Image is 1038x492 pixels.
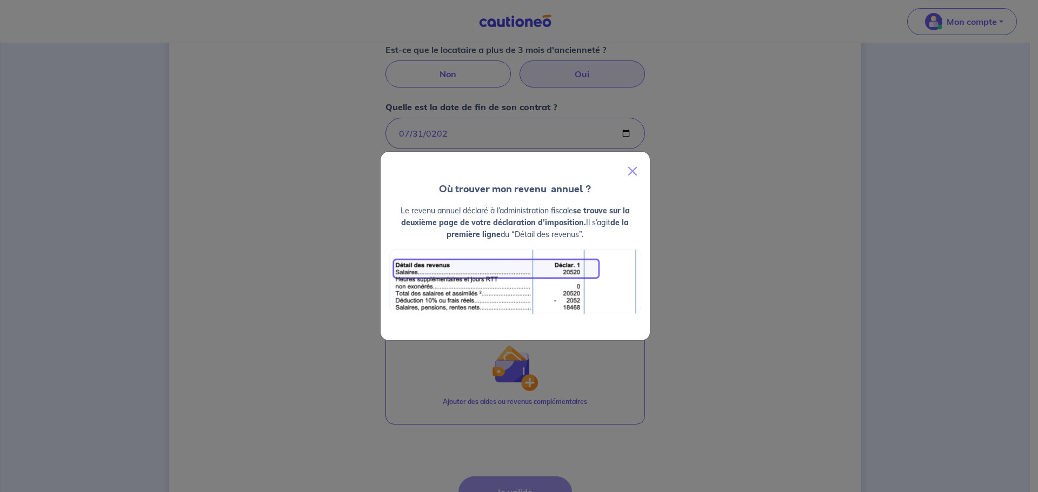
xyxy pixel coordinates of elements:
strong: se trouve sur la deuxième page de votre déclaration d’imposition. [401,206,630,227]
strong: de la première ligne [447,218,629,239]
button: Close [620,156,646,186]
p: Le revenu annuel déclaré à l’administration fiscale Il s’agit du “Détail des revenus”. [389,205,641,240]
h4: Où trouver mon revenu annuel ? [381,182,650,196]
img: exemple_revenu.png [389,249,641,314]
